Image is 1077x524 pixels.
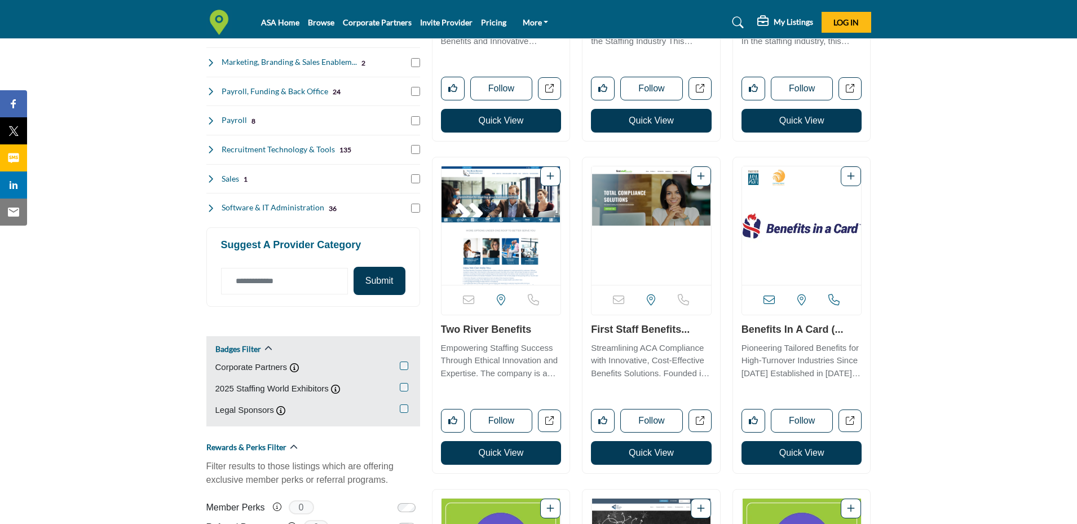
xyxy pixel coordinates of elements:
a: Open first-staff-benefits in new tab [688,409,712,433]
input: Legal Sponsors checkbox [400,404,408,413]
h4: Software & IT Administration: Software solutions and IT management services designed for staffing... [222,202,324,213]
a: Pricing [481,17,506,27]
button: Like listing [591,409,615,433]
h3: First Staff Benefits [591,324,712,336]
button: Quick View [591,109,712,133]
img: Corporate Partners Badge Icon [745,169,762,186]
a: Add To List [847,171,855,181]
button: Like listing [741,77,765,100]
a: Empowering Staffing Success Through Ethical Innovation and Expertise. The company is a leading pr... [441,339,562,380]
div: 135 Results For Recruitment Technology & Tools [339,144,351,155]
a: Add To List [847,504,855,513]
a: Corporate Partners [343,17,412,27]
h4: Recruitment Technology & Tools: Software platforms and digital tools to streamline recruitment an... [222,144,335,155]
button: Follow [470,77,533,100]
img: Site Logo [206,10,237,35]
b: 2 [361,59,365,67]
p: Streamlining ACA Compliance with Innovative, Cost-Effective Benefits Solutions. Founded in [DATE]... [591,342,712,380]
div: 1 Results For Sales [244,174,248,184]
p: Filter results to those listings which are offering exclusive member perks or referral programs. [206,460,420,487]
button: Follow [620,409,683,433]
button: Like listing [741,409,765,433]
a: Benefits in a Card (... [741,324,844,335]
button: Quick View [441,441,562,465]
input: Select Sales checkbox [411,174,420,183]
a: Open Listing in new tab [742,166,862,285]
a: Open benefits-in-a-card in new tab [838,409,862,433]
a: Add To List [697,171,705,181]
label: Member Perks [206,497,265,517]
a: Invite Provider [420,17,473,27]
img: Two River Benefits [442,166,561,285]
a: Open esprit-benefits in new tab [688,77,712,100]
button: Quick View [441,109,562,133]
a: Add To List [546,171,554,181]
h5: My Listings [774,17,813,27]
h3: Two River Benefits [441,324,562,336]
b: 135 [339,146,351,154]
label: 2025 Staffing World Exhibitors [215,382,329,395]
input: Corporate Partners checkbox [400,362,408,370]
input: Select Recruitment Technology & Tools checkbox [411,145,420,154]
h2: Rewards & Perks Filter [206,442,286,453]
a: Streamlining ACA Compliance with Innovative, Cost-Effective Benefits Solutions. Founded in [DATE]... [591,339,712,380]
p: Pioneering Tailored Benefits for High-Turnover Industries Since [DATE] Established in [DATE], thi... [741,342,862,380]
div: 2 Results For Marketing, Branding & Sales Enablement [361,58,365,68]
button: Follow [771,77,833,100]
button: Log In [822,12,871,33]
h2: Badges Filter [215,344,261,355]
button: Like listing [441,409,465,433]
a: More [515,15,557,30]
a: First Staff Benefits... [591,324,690,335]
button: Submit [354,267,405,295]
label: Legal Sponsors [215,404,274,417]
a: Search [721,14,751,32]
input: 2025 Staffing World Exhibitors checkbox [400,383,408,391]
h4: Payroll, Funding & Back Office: Comprehensive back-office support including payroll processing an... [222,86,328,97]
p: Empowering Staffing Success Through Ethical Innovation and Expertise. The company is a leading pr... [441,342,562,380]
button: Like listing [441,77,465,100]
h2: Suggest a Provider Category [221,239,405,259]
span: Log In [833,17,859,27]
b: 8 [251,117,255,125]
div: 8 Results For Payroll [251,116,255,126]
img: First Staff Benefits [592,166,711,285]
input: Select Marketing, Branding & Sales Enablement checkbox [411,58,420,67]
input: Select Payroll, Funding & Back Office checkbox [411,87,420,96]
a: Open Listing in new tab [592,166,711,285]
h4: Payroll: Dedicated payroll processing services for staffing companies. [222,115,247,126]
button: Quick View [741,441,862,465]
b: 1 [244,175,248,183]
input: Select Software & IT Administration checkbox [411,204,420,213]
a: Open mbl-benefits-consulting in new tab [538,77,561,100]
input: Select Payroll checkbox [411,116,420,125]
b: 36 [329,205,337,213]
button: Quick View [741,109,862,133]
a: Add To List [697,504,705,513]
img: 2025 Staffing World Exhibitors Badge Icon [770,169,787,186]
button: Quick View [591,441,712,465]
img: Benefits in a Card (BIC) [742,166,862,285]
a: Pioneering Tailored Benefits for High-Turnover Industries Since [DATE] Established in [DATE], thi... [741,339,862,380]
a: Open two-river-benefits in new tab [538,409,561,433]
a: Add To List [546,504,554,513]
a: Open sisco-benefits in new tab [838,77,862,100]
a: Open Listing in new tab [442,166,561,285]
h4: Sales: Sales training, lead generation, and customer relationship management solutions for staffi... [222,173,239,184]
input: Switch to Member Perks [398,503,416,512]
span: 0 [289,500,314,514]
h4: Marketing, Branding & Sales Enablement: Marketing strategies, brand development, and sales tools ... [222,56,357,68]
button: Follow [771,409,833,433]
div: 36 Results For Software & IT Administration [329,203,337,213]
a: ASA Home [261,17,299,27]
b: 24 [333,88,341,96]
div: My Listings [757,16,813,29]
h3: Benefits in a Card (BIC) [741,324,862,336]
div: 24 Results For Payroll, Funding & Back Office [333,86,341,96]
label: Corporate Partners [215,361,288,374]
button: Follow [470,409,533,433]
a: Two River Benefits [441,324,532,335]
a: Browse [308,17,334,27]
input: Category Name [221,268,348,294]
button: Follow [620,77,683,100]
